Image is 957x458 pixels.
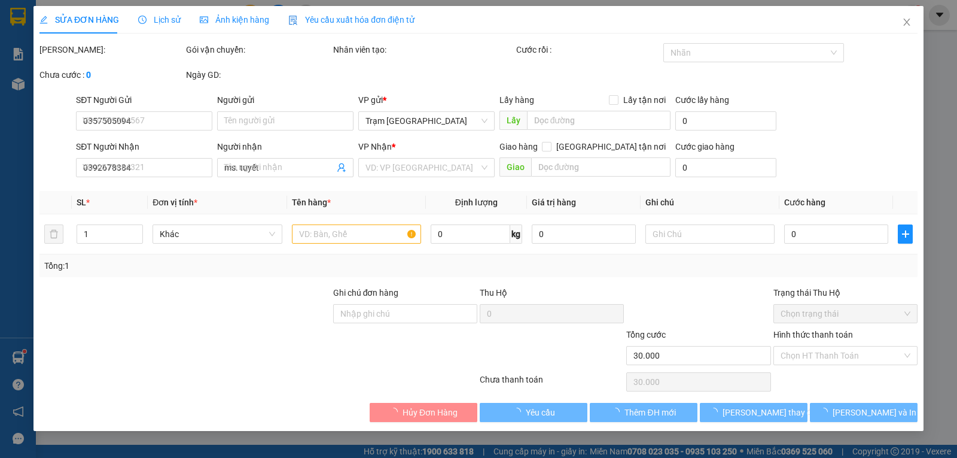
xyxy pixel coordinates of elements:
input: Cước lấy hàng [675,111,776,131]
b: 0 [86,70,91,80]
span: kg [510,225,522,244]
span: close [902,17,912,27]
div: Chưa thanh toán [478,373,625,394]
span: loading [611,408,624,416]
button: Close [890,6,924,40]
span: user-add [337,163,346,172]
button: Thêm ĐH mới [590,403,697,422]
b: T1 [PERSON_NAME], P Phú Thuỷ [83,66,156,102]
li: VP [PERSON_NAME] [83,51,159,64]
label: Hình thức thanh toán [773,330,853,339]
th: Ghi chú [641,191,779,214]
span: Yêu cầu xuất hóa đơn điện tử [288,15,415,25]
div: Tổng: 1 [44,259,370,272]
span: VP Nhận [358,142,392,151]
span: Lấy hàng [499,95,534,105]
button: [PERSON_NAME] và In [810,403,918,422]
span: Hủy Đơn Hàng [403,406,458,419]
span: Tổng cước [626,330,666,339]
div: Trạng thái Thu Hộ [773,286,918,299]
button: [PERSON_NAME] thay đổi [700,403,807,422]
button: Hủy Đơn Hàng [370,403,477,422]
input: Dọc đường [531,157,671,177]
span: clock-circle [138,16,147,24]
span: Đơn vị tính [153,198,197,207]
span: SỬA ĐƠN HÀNG [39,15,119,25]
input: Dọc đường [527,111,671,130]
div: SĐT Người Nhận [76,140,212,153]
input: Cước giao hàng [675,158,776,177]
span: [PERSON_NAME] thay đổi [723,406,818,419]
span: loading [513,408,526,416]
img: logo.jpg [6,6,48,48]
span: environment [83,66,91,75]
li: VP Trạm [GEOGRAPHIC_DATA] [6,51,83,90]
span: loading [709,408,723,416]
button: plus [898,225,913,244]
span: picture [200,16,208,24]
span: Khác [160,225,275,243]
div: [PERSON_NAME]: [39,43,184,56]
span: loading [389,408,403,416]
li: Trung Nga [6,6,173,29]
span: [PERSON_NAME] và In [833,406,916,419]
label: Cước lấy hàng [675,95,729,105]
button: delete [44,225,63,244]
span: Tên hàng [292,198,331,207]
img: icon [288,16,298,25]
span: Cước hàng [784,198,825,207]
input: Ghi chú đơn hàng [333,304,477,323]
div: Ngày GD: [186,68,330,81]
label: Ghi chú đơn hàng [333,288,399,298]
label: Cước giao hàng [675,142,734,151]
span: Yêu cầu [526,406,555,419]
div: Chưa cước : [39,68,184,81]
button: Yêu cầu [480,403,587,422]
div: Người nhận [217,140,353,153]
span: Giao [499,157,531,177]
div: Nhân viên tạo: [333,43,514,56]
div: Người gửi [217,93,353,107]
div: Gói vận chuyển: [186,43,330,56]
span: Ảnh kiện hàng [200,15,269,25]
span: edit [39,16,48,24]
span: Chọn trạng thái [781,305,910,323]
span: Giá trị hàng [532,198,576,207]
span: SL [77,198,86,207]
span: Giao hàng [499,142,538,151]
div: SĐT Người Gửi [76,93,212,107]
div: VP gửi [358,93,495,107]
span: Lịch sử [138,15,181,25]
div: Cước rồi : [516,43,660,56]
span: Thêm ĐH mới [624,406,675,419]
span: plus [898,229,912,239]
span: Trạm Sài Gòn [365,112,487,130]
input: VD: Bàn, Ghế [292,225,421,244]
span: [GEOGRAPHIC_DATA] tận nơi [551,140,670,153]
span: Định lượng [455,198,498,207]
input: Ghi Chú [645,225,775,244]
span: Lấy [499,111,527,130]
span: loading [819,408,833,416]
span: Lấy tận nơi [618,93,670,107]
span: Thu Hộ [480,288,507,298]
